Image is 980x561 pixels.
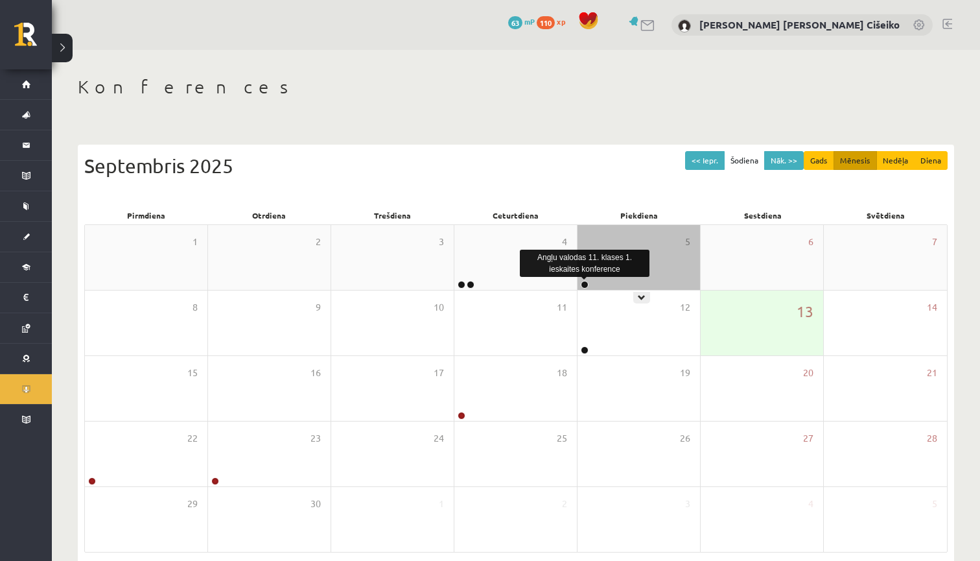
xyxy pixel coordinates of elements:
button: Gads [804,151,834,170]
span: 5 [685,235,690,249]
span: 7 [932,235,937,249]
span: 13 [797,300,813,322]
span: 9 [316,300,321,315]
span: 2 [562,497,567,511]
span: 1 [439,497,444,511]
a: Rīgas 1. Tālmācības vidusskola [14,23,52,55]
div: Sestdiena [701,206,824,224]
span: 30 [310,497,321,511]
span: 12 [680,300,690,315]
button: << Iepr. [685,151,725,170]
span: 23 [310,431,321,446]
a: 63 mP [508,16,535,27]
span: 18 [557,366,567,380]
span: 63 [508,16,522,29]
div: Piekdiena [577,206,701,224]
span: 22 [187,431,198,446]
span: 8 [192,300,198,315]
span: 29 [187,497,198,511]
span: 27 [803,431,813,446]
span: 110 [537,16,555,29]
button: Diena [914,151,948,170]
span: 20 [803,366,813,380]
div: Otrdiena [207,206,331,224]
span: 3 [685,497,690,511]
span: 1 [192,235,198,249]
span: 25 [557,431,567,446]
h1: Konferences [78,76,954,98]
span: 28 [927,431,937,446]
span: 24 [434,431,444,446]
span: 14 [927,300,937,315]
div: Trešdiena [331,206,454,224]
span: 15 [187,366,198,380]
div: Pirmdiena [84,206,207,224]
span: 3 [439,235,444,249]
div: Ceturtdiena [454,206,577,224]
span: 6 [808,235,813,249]
span: 10 [434,300,444,315]
span: 4 [808,497,813,511]
a: 110 xp [537,16,572,27]
button: Nāk. >> [764,151,804,170]
div: Svētdiena [824,206,948,224]
button: Nedēļa [876,151,915,170]
span: 26 [680,431,690,446]
span: 11 [557,300,567,315]
div: Angļu valodas 11. klases 1. ieskaites konference [520,250,649,277]
a: [PERSON_NAME] [PERSON_NAME] Cišeiko [699,18,900,31]
span: xp [557,16,565,27]
img: Paula Nikola Cišeiko [678,19,691,32]
button: Mēnesis [834,151,877,170]
span: 17 [434,366,444,380]
span: 4 [562,235,567,249]
span: 16 [310,366,321,380]
div: Septembris 2025 [84,151,948,180]
span: 2 [316,235,321,249]
span: 19 [680,366,690,380]
button: Šodiena [724,151,765,170]
span: 21 [927,366,937,380]
span: mP [524,16,535,27]
span: 5 [932,497,937,511]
